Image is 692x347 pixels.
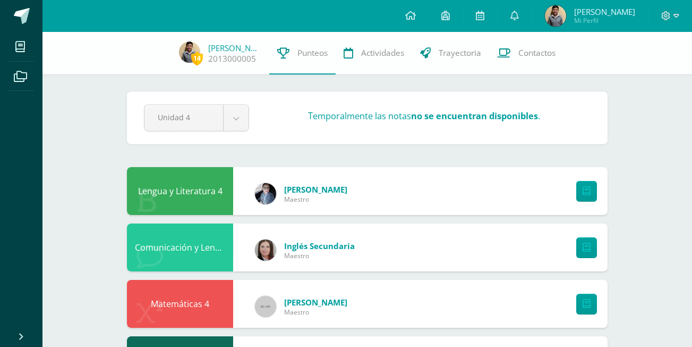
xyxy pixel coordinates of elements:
a: Trayectoria [412,32,489,75]
span: [PERSON_NAME] [284,184,347,195]
a: 2013000005 [208,53,256,64]
img: bf00ad4b9777a7f8f898b3ee4dd5af5c.png [179,42,200,63]
h3: Temporalmente las notas . [308,110,540,122]
a: Contactos [489,32,563,75]
span: Mi Perfil [574,16,635,25]
span: 14 [191,52,203,65]
span: Maestro [284,195,347,204]
span: Actividades [361,47,404,59]
img: 8af0450cf43d44e38c4a1497329761f3.png [255,239,276,261]
span: Trayectoria [439,47,481,59]
div: Comunicación y Lenguaje L3 Inglés [127,224,233,271]
span: [PERSON_NAME] [574,6,635,17]
img: 702136d6d401d1cd4ce1c6f6778c2e49.png [255,183,276,204]
span: Inglés Secundaria [284,241,355,251]
span: Unidad 4 [158,105,210,130]
a: Actividades [336,32,412,75]
span: Punteos [297,47,328,59]
a: [PERSON_NAME] [208,43,261,53]
a: Punteos [269,32,336,75]
span: [PERSON_NAME] [284,297,347,308]
img: bf00ad4b9777a7f8f898b3ee4dd5af5c.png [545,5,566,27]
span: Contactos [518,47,556,59]
a: Unidad 4 [144,105,249,131]
strong: no se encuentran disponibles [411,110,538,122]
span: Maestro [284,308,347,317]
img: 60x60 [255,296,276,317]
div: Lengua y Literatura 4 [127,167,233,215]
span: Maestro [284,251,355,260]
div: Matemáticas 4 [127,280,233,328]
